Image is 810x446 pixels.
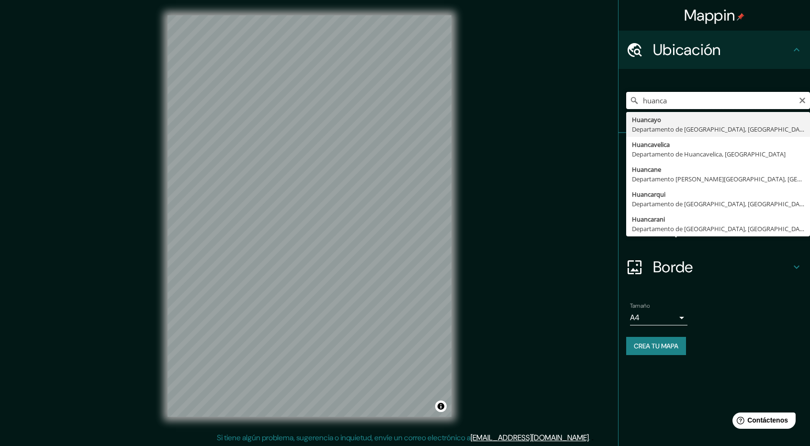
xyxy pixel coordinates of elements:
[619,133,810,171] div: Patas
[592,432,594,443] font: .
[632,165,661,174] font: Huancane
[590,432,592,443] font: .
[217,433,471,443] font: Si tiene algún problema, sugerencia o inquietud, envíe un correo electrónico a
[632,200,809,208] font: Departamento de [GEOGRAPHIC_DATA], [GEOGRAPHIC_DATA]
[630,302,650,310] font: Tamaño
[619,210,810,248] div: Disposición
[634,342,678,350] font: Crea tu mapa
[626,337,686,355] button: Crea tu mapa
[630,312,640,323] font: A4
[632,224,809,233] font: Departamento de [GEOGRAPHIC_DATA], [GEOGRAPHIC_DATA]
[725,409,799,435] iframe: Lanzador de widgets de ayuda
[799,95,806,104] button: Claro
[653,40,721,60] font: Ubicación
[632,215,665,223] font: Huancarani
[630,310,687,325] div: A4
[632,115,661,124] font: Huancayo
[632,190,665,199] font: Huancarqui
[737,13,744,21] img: pin-icon.png
[471,433,589,443] a: [EMAIL_ADDRESS][DOMAIN_NAME]
[684,5,735,25] font: Mappin
[619,248,810,286] div: Borde
[619,171,810,210] div: Estilo
[619,31,810,69] div: Ubicación
[632,140,670,149] font: Huancavelica
[632,150,786,158] font: Departamento de Huancavelica, [GEOGRAPHIC_DATA]
[589,433,590,443] font: .
[626,92,810,109] input: Elige tu ciudad o zona
[653,257,693,277] font: Borde
[632,125,809,134] font: Departamento de [GEOGRAPHIC_DATA], [GEOGRAPHIC_DATA]
[168,15,451,417] canvas: Mapa
[435,401,447,412] button: Activar o desactivar atribución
